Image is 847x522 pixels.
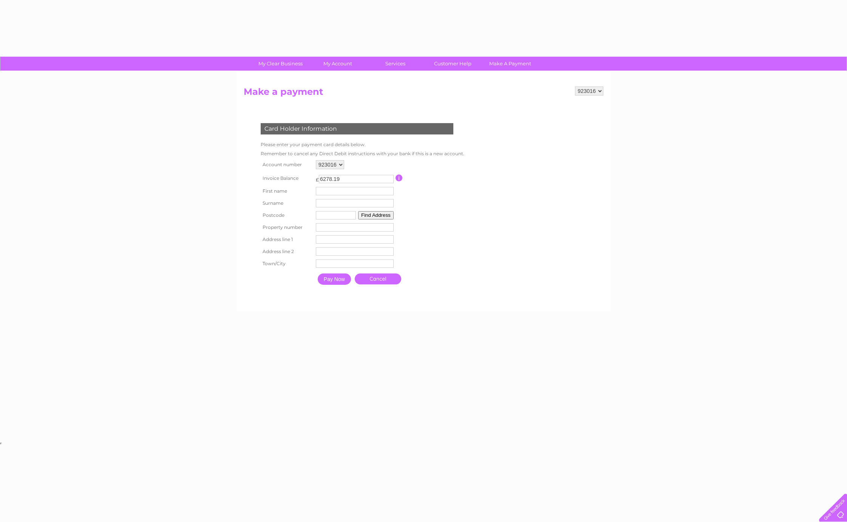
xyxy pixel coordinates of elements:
[259,209,314,221] th: Postcode
[259,246,314,258] th: Address line 2
[307,57,369,71] a: My Account
[259,185,314,197] th: First name
[316,173,319,182] td: £
[259,221,314,233] th: Property number
[259,233,314,246] th: Address line 1
[259,197,314,209] th: Surname
[261,123,453,134] div: Card Holder Information
[479,57,541,71] a: Make A Payment
[249,57,312,71] a: My Clear Business
[259,258,314,270] th: Town/City
[259,140,466,149] td: Please enter your payment card details below.
[396,175,403,181] input: Information
[259,171,314,185] th: Invoice Balance
[244,86,603,101] h2: Make a payment
[318,273,351,285] input: Pay Now
[358,211,394,219] button: Find Address
[422,57,484,71] a: Customer Help
[355,273,401,284] a: Cancel
[364,57,427,71] a: Services
[259,158,314,171] th: Account number
[259,149,466,158] td: Remember to cancel any Direct Debit instructions with your bank if this is a new account.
